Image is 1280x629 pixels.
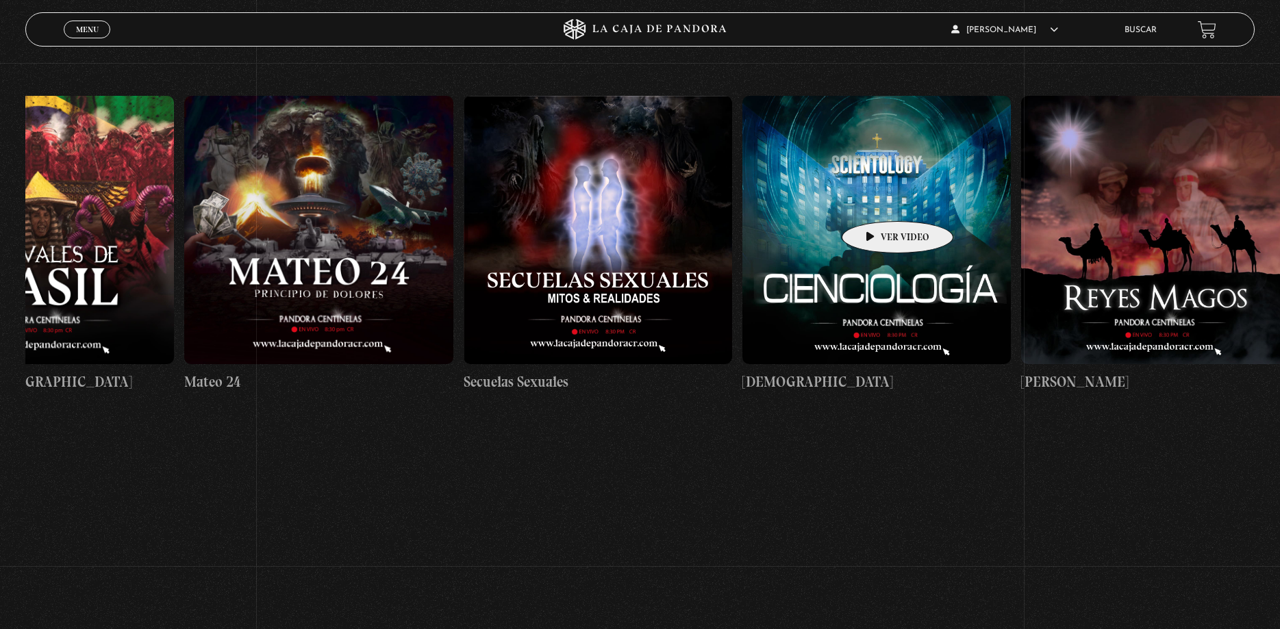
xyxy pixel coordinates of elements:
h4: [DEMOGRAPHIC_DATA] [742,371,1011,393]
a: Buscar [1125,26,1157,34]
span: [PERSON_NAME] [951,26,1058,34]
span: Menu [76,25,99,34]
h4: Mateo 24 [184,371,453,393]
h4: Secuelas Sexuales [464,371,732,393]
a: View your shopping cart [1198,21,1216,39]
span: Cerrar [71,37,103,47]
